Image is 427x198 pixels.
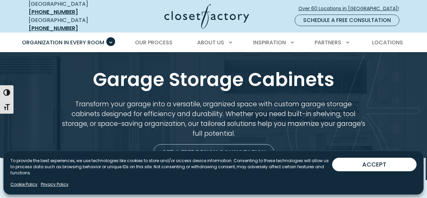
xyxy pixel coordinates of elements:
[372,39,403,46] span: Locations
[197,39,224,46] span: About Us
[164,4,249,29] img: Closet Factory Logo
[315,39,341,46] span: Partners
[29,8,78,16] a: [PHONE_NUMBER]
[298,5,404,12] span: Over 60 Locations in [GEOGRAPHIC_DATA]!
[295,15,399,26] a: Schedule a Free Consultation
[22,39,104,46] span: Organization in Every Room
[41,181,69,188] a: Privacy Policy
[10,181,37,188] a: Cookie Policy
[29,24,78,32] a: [PHONE_NUMBER]
[59,99,368,138] p: Transform your garage into a versatile, organized space with custom garage storage cabinets desig...
[10,158,332,176] p: To provide the best experiences, we use technologies like cookies to store and/or access device i...
[17,33,410,52] nav: Primary Menu
[298,3,405,15] a: Over 60 Locations in [GEOGRAPHIC_DATA]!
[253,39,286,46] span: Inspiration
[332,158,417,171] button: ACCEPT
[135,39,172,46] span: Our Process
[153,144,274,160] a: Get a Free Design Consultation
[27,68,400,91] h1: Garage Storage Cabinets
[29,16,111,32] div: [GEOGRAPHIC_DATA]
